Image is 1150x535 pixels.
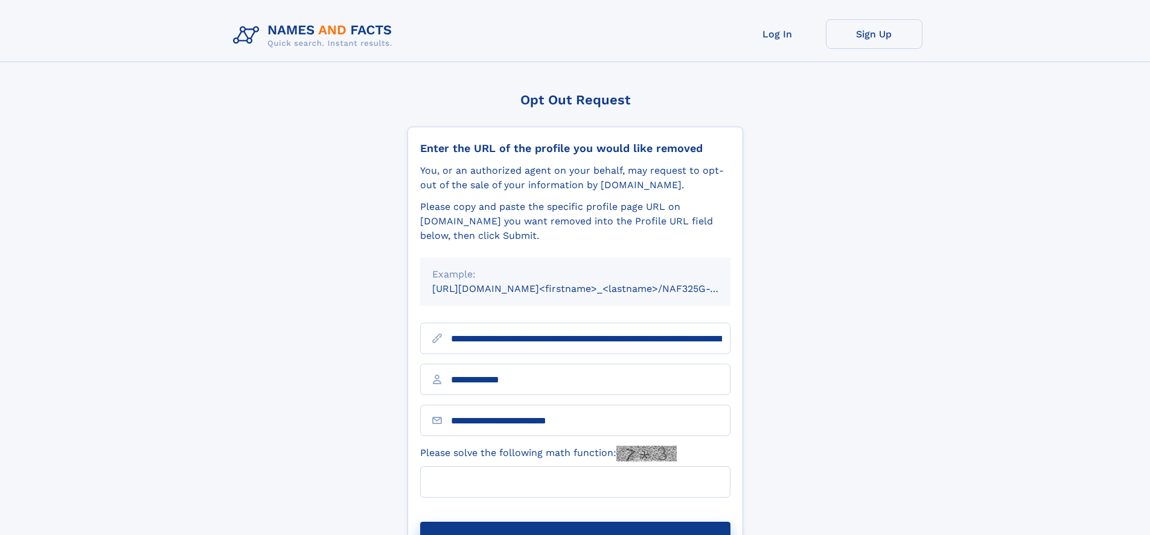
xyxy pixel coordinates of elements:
[420,142,730,155] div: Enter the URL of the profile you would like removed
[826,19,922,49] a: Sign Up
[420,163,730,192] div: You, or an authorized agent on your behalf, may request to opt-out of the sale of your informatio...
[432,283,753,294] small: [URL][DOMAIN_NAME]<firstname>_<lastname>/NAF325G-xxxxxxxx
[228,19,402,52] img: Logo Names and Facts
[407,92,743,107] div: Opt Out Request
[432,267,718,282] div: Example:
[420,446,677,461] label: Please solve the following math function:
[420,200,730,243] div: Please copy and paste the specific profile page URL on [DOMAIN_NAME] you want removed into the Pr...
[729,19,826,49] a: Log In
